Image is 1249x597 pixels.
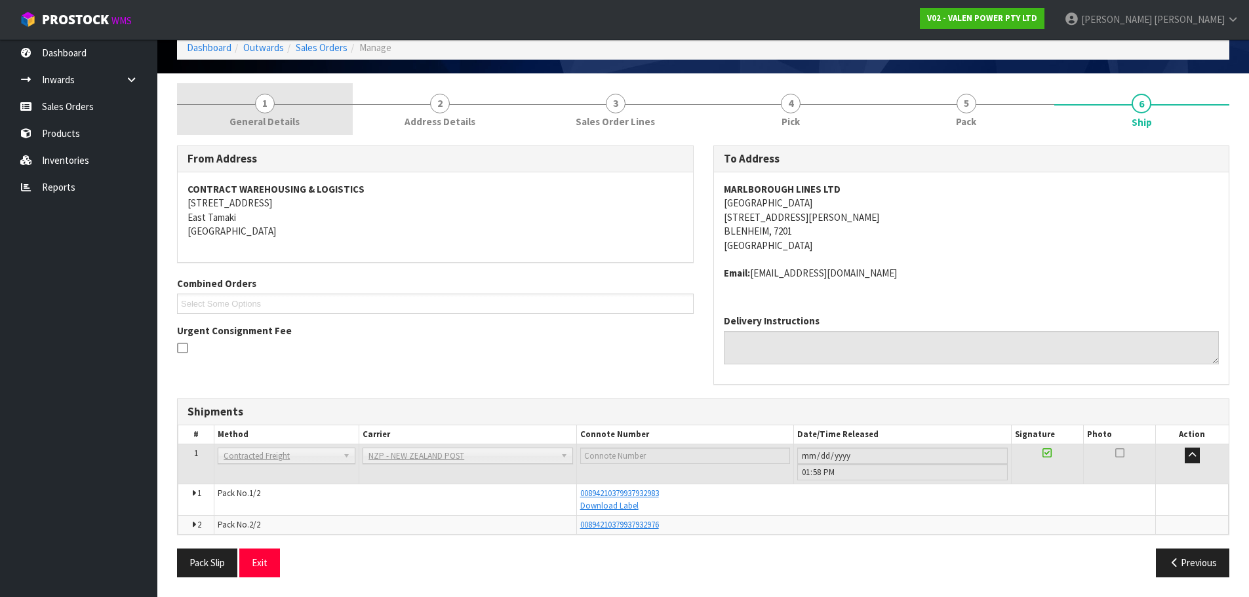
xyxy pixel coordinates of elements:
span: 1 [194,448,198,459]
label: Delivery Instructions [724,314,820,328]
address: [EMAIL_ADDRESS][DOMAIN_NAME] [724,266,1219,280]
th: Connote Number [576,425,793,444]
address: [GEOGRAPHIC_DATA] [STREET_ADDRESS][PERSON_NAME] BLENHEIM, 7201 [GEOGRAPHIC_DATA] [724,182,1219,252]
a: 00894210379937932976 [580,519,659,530]
span: 6 [1132,94,1151,113]
h3: From Address [188,153,683,165]
a: 00894210379937932983 [580,488,659,499]
span: 5 [957,94,976,113]
label: Combined Orders [177,277,256,290]
span: Contracted Freight [224,448,338,464]
span: 2/2 [249,519,260,530]
a: Outwards [243,41,284,54]
th: Date/Time Released [794,425,1011,444]
h3: Shipments [188,406,1219,418]
span: Pack [956,115,976,128]
span: Address Details [405,115,475,128]
span: Ship [177,136,1229,587]
button: Previous [1156,549,1229,577]
span: 3 [606,94,625,113]
strong: CONTRACT WAREHOUSING & LOGISTICS [188,183,365,195]
span: ProStock [42,11,109,28]
td: Pack No. [214,515,576,534]
span: 1/2 [249,488,260,499]
a: Download Label [580,500,639,511]
span: 2 [430,94,450,113]
small: WMS [111,14,132,27]
span: Sales Order Lines [576,115,655,128]
span: General Details [229,115,300,128]
a: Sales Orders [296,41,347,54]
span: [PERSON_NAME] [1081,13,1152,26]
span: 1 [197,488,201,499]
span: Pick [782,115,800,128]
address: [STREET_ADDRESS] East Tamaki [GEOGRAPHIC_DATA] [188,182,683,239]
th: Method [214,425,359,444]
strong: V02 - VALEN POWER PTY LTD [927,12,1037,24]
th: Signature [1011,425,1083,444]
th: Photo [1084,425,1156,444]
span: 2 [197,519,201,530]
span: 4 [781,94,801,113]
span: [PERSON_NAME] [1154,13,1225,26]
a: Dashboard [187,41,231,54]
strong: email [724,267,750,279]
span: Ship [1132,115,1152,129]
span: Manage [359,41,391,54]
th: Carrier [359,425,576,444]
span: NZP - NEW ZEALAND POST [368,448,555,464]
th: Action [1156,425,1229,444]
td: Pack No. [214,484,576,516]
th: # [178,425,214,444]
span: 1 [255,94,275,113]
input: Connote Number [580,448,790,464]
img: cube-alt.png [20,11,36,28]
button: Pack Slip [177,549,237,577]
h3: To Address [724,153,1219,165]
button: Exit [239,549,280,577]
label: Urgent Consignment Fee [177,324,292,337]
strong: MARLBOROUGH LINES LTD [724,183,841,195]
